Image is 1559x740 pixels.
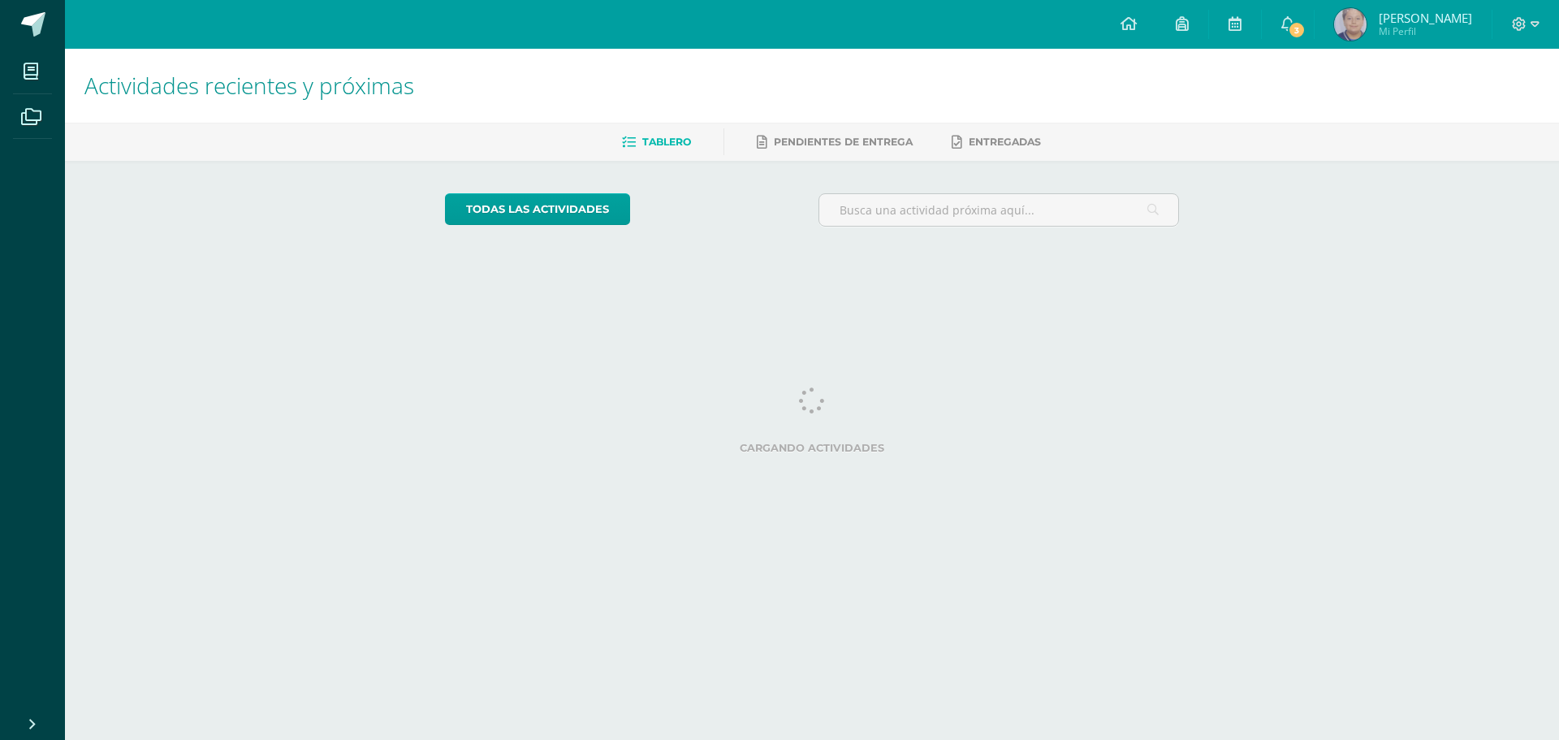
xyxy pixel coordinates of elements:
[84,70,414,101] span: Actividades recientes y próximas
[1379,10,1472,26] span: [PERSON_NAME]
[445,442,1180,454] label: Cargando actividades
[445,193,630,225] a: todas las Actividades
[1379,24,1472,38] span: Mi Perfil
[1288,21,1306,39] span: 3
[774,136,913,148] span: Pendientes de entrega
[757,129,913,155] a: Pendientes de entrega
[622,129,691,155] a: Tablero
[1334,8,1367,41] img: dc6003b076ad24c815c82d97044bbbeb.png
[969,136,1041,148] span: Entregadas
[642,136,691,148] span: Tablero
[952,129,1041,155] a: Entregadas
[819,194,1179,226] input: Busca una actividad próxima aquí...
